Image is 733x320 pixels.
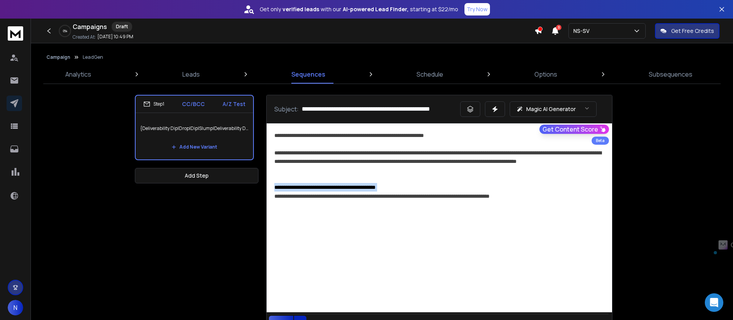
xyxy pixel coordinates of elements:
[530,65,562,84] a: Options
[135,168,259,183] button: Add Step
[343,5,408,13] strong: AI-powered Lead Finder,
[649,70,692,79] p: Subsequences
[140,118,248,139] p: {Deliverability Dip|Drop|Dip|Slump|Deliverability Drop}
[287,65,330,84] a: Sequences
[135,95,254,160] li: Step1CC/BCCA/Z Test{Deliverability Dip|Drop|Dip|Slump|Deliverability Drop}Add New Variant
[274,104,299,114] p: Subject:
[182,100,205,108] p: CC/BCC
[165,139,223,155] button: Add New Variant
[65,70,91,79] p: Analytics
[573,27,593,35] p: NS-SV
[143,101,164,108] div: Step 1
[63,29,67,33] p: 0 %
[182,70,200,79] p: Leads
[510,101,597,117] button: Magic AI Generator
[467,5,488,13] p: Try Now
[73,34,96,40] p: Created At:
[8,300,23,315] button: N
[8,26,23,41] img: logo
[534,70,557,79] p: Options
[539,125,609,134] button: Get Content Score
[655,23,719,39] button: Get Free Credits
[412,65,448,84] a: Schedule
[282,5,319,13] strong: verified leads
[644,65,697,84] a: Subsequences
[671,27,714,35] p: Get Free Credits
[73,22,107,31] h1: Campaigns
[112,22,132,32] div: Draft
[556,25,561,30] span: 3
[223,100,245,108] p: A/Z Test
[526,105,576,113] p: Magic AI Generator
[178,65,204,84] a: Leads
[83,54,103,60] p: LeadGen
[417,70,443,79] p: Schedule
[291,70,325,79] p: Sequences
[464,3,490,15] button: Try Now
[705,293,723,312] div: Open Intercom Messenger
[260,5,458,13] p: Get only with our starting at $22/mo
[592,137,609,145] div: Beta
[46,54,70,60] button: Campaign
[61,65,96,84] a: Analytics
[97,34,133,40] p: [DATE] 10:49 PM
